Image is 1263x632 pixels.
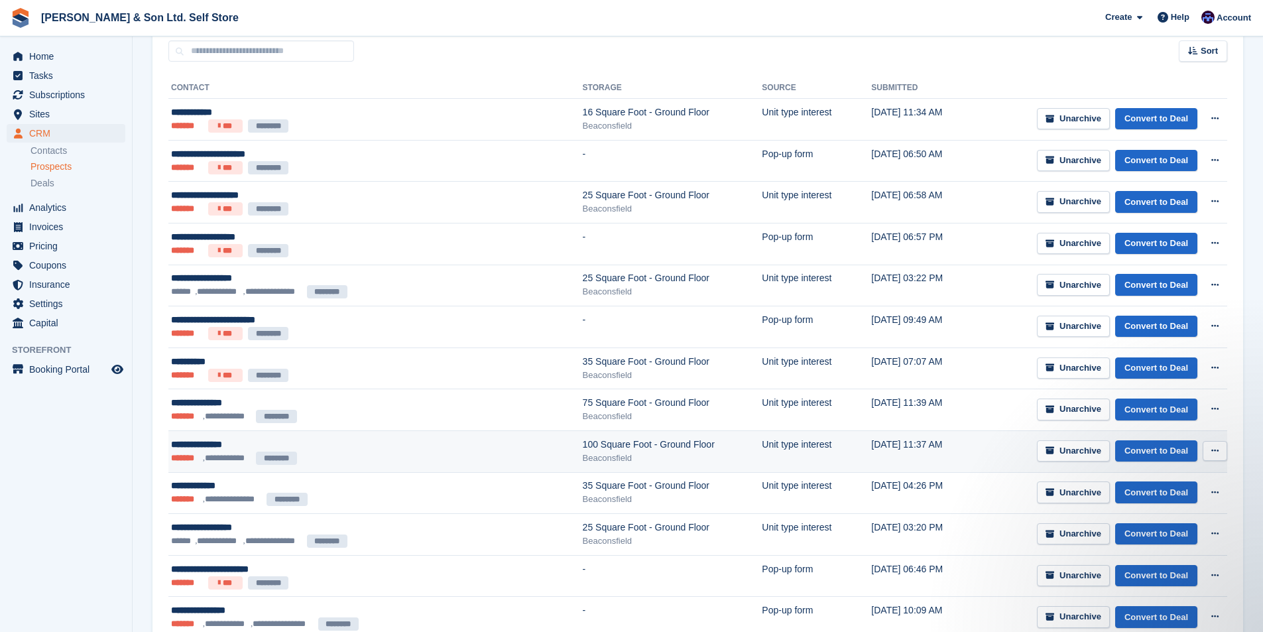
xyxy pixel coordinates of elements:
div: Beaconsfield [583,202,762,216]
a: menu [7,86,125,104]
span: Unarchive [1059,321,1101,332]
a: Convert to Deal [1115,440,1197,462]
button: Unarchive [1037,606,1110,628]
span: Create [1105,11,1132,24]
span: Home [29,47,109,66]
td: [DATE] 03:22 PM [871,265,969,306]
td: Unit type interest [762,182,871,223]
a: Prospects [30,160,125,174]
td: [DATE] 06:58 AM [871,182,969,223]
span: Unarchive [1059,611,1101,622]
button: Unarchive [1037,565,1110,587]
span: Sort [1201,44,1218,58]
a: Convert to Deal [1115,150,1197,172]
span: Unarchive [1059,113,1101,124]
td: [DATE] 03:20 PM [871,514,969,556]
span: CRM [29,124,109,143]
a: menu [7,275,125,294]
span: Unarchive [1059,363,1101,373]
td: Unit type interest [762,472,871,514]
span: Tasks [29,66,109,85]
span: Booking Portal [29,360,109,379]
span: Settings [29,294,109,313]
button: Unarchive [1037,440,1110,462]
a: Convert to Deal [1115,316,1197,338]
td: Unit type interest [762,265,871,306]
div: Beaconsfield [583,493,762,506]
div: Beaconsfield [583,452,762,465]
div: Beaconsfield [583,410,762,423]
a: Convert to Deal [1115,606,1197,628]
span: Unarchive [1059,570,1101,581]
div: Beaconsfield [583,285,762,298]
td: - [583,140,762,182]
a: Convert to Deal [1115,565,1197,587]
span: Account [1217,11,1251,25]
button: Unarchive [1037,150,1110,172]
img: stora-icon-8386f47178a22dfd0bd8f6a31ec36ba5ce8667c1dd55bd0f319d3a0aa187defe.svg [11,8,30,28]
a: menu [7,124,125,143]
span: Invoices [29,218,109,236]
span: Unarchive [1059,404,1101,414]
div: Beaconsfield [583,119,762,133]
td: Pop-up form [762,140,871,182]
a: Convert to Deal [1115,399,1197,420]
td: Unit type interest [762,430,871,472]
a: menu [7,314,125,332]
th: Submitted [871,78,969,99]
a: menu [7,256,125,275]
td: Unit type interest [762,514,871,556]
button: Unarchive [1037,274,1110,296]
span: Coupons [29,256,109,275]
a: Convert to Deal [1115,357,1197,379]
a: Preview store [109,361,125,377]
button: Unarchive [1037,357,1110,379]
a: menu [7,105,125,123]
div: 100 Square Foot - Ground Floor [583,438,762,452]
button: Unarchive [1037,316,1110,338]
span: Subscriptions [29,86,109,104]
span: Capital [29,314,109,332]
td: [DATE] 06:46 PM [871,555,969,597]
span: Deals [30,177,54,190]
td: Pop-up form [762,223,871,265]
a: menu [7,66,125,85]
a: [PERSON_NAME] & Son Ltd. Self Store [36,7,244,29]
span: Unarchive [1059,155,1101,166]
button: Unarchive [1037,108,1110,130]
td: [DATE] 09:49 AM [871,306,969,348]
a: Convert to Deal [1115,274,1197,296]
a: Deals [30,176,125,190]
span: Analytics [29,198,109,217]
td: - [583,306,762,348]
span: Sites [29,105,109,123]
button: Unarchive [1037,481,1110,503]
td: [DATE] 06:57 PM [871,223,969,265]
a: menu [7,237,125,255]
td: [DATE] 11:34 AM [871,99,969,141]
span: Unarchive [1059,446,1101,456]
div: Beaconsfield [583,369,762,382]
div: 75 Square Foot - Ground Floor [583,396,762,410]
div: 16 Square Foot - Ground Floor [583,105,762,119]
button: Unarchive [1037,233,1110,255]
span: Unarchive [1059,196,1101,207]
span: Unarchive [1059,487,1101,498]
a: Convert to Deal [1115,481,1197,503]
a: Convert to Deal [1115,523,1197,545]
span: Insurance [29,275,109,294]
td: Unit type interest [762,389,871,431]
button: Unarchive [1037,191,1110,213]
a: menu [7,198,125,217]
span: Help [1171,11,1189,24]
td: [DATE] 11:39 AM [871,389,969,431]
div: 25 Square Foot - Ground Floor [583,271,762,285]
a: Convert to Deal [1115,233,1197,255]
div: 25 Square Foot - Ground Floor [583,521,762,535]
td: [DATE] 07:07 AM [871,348,969,389]
td: Pop-up form [762,306,871,348]
button: Unarchive [1037,523,1110,545]
div: 35 Square Foot - Ground Floor [583,479,762,493]
div: 25 Square Foot - Ground Floor [583,188,762,202]
td: [DATE] 04:26 PM [871,472,969,514]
